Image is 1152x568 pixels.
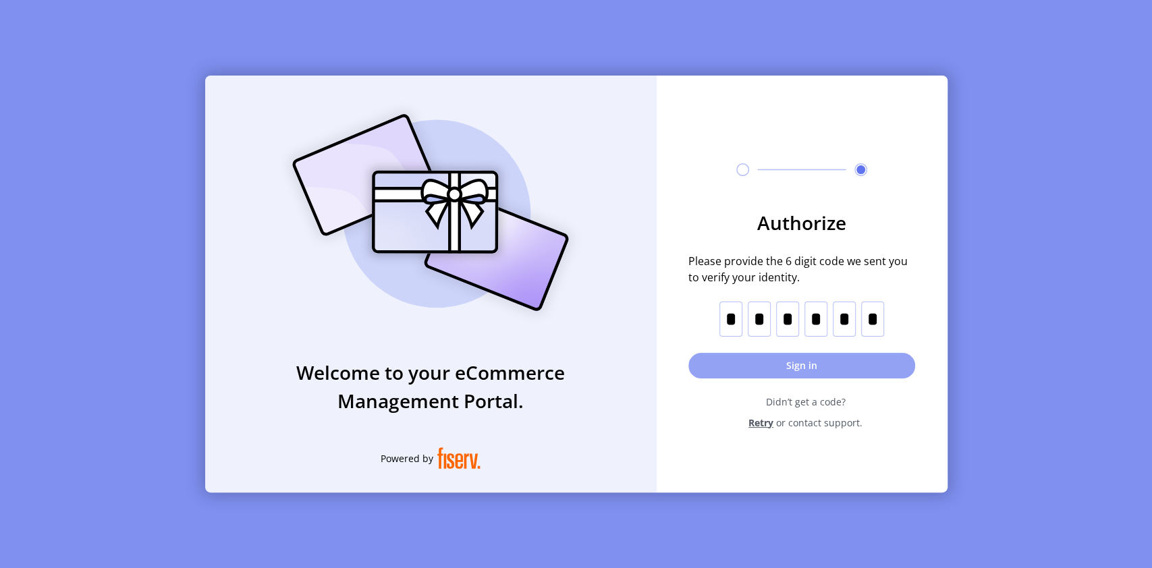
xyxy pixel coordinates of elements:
span: Powered by [381,451,433,465]
span: Retry [748,416,773,430]
h3: Authorize [688,208,915,237]
span: Didn’t get a code? [696,395,915,409]
span: or contact support. [776,416,862,430]
img: card_Illustration.svg [272,99,589,326]
h3: Welcome to your eCommerce Management Portal. [205,358,656,415]
span: Please provide the 6 digit code we sent you to verify your identity. [688,253,915,285]
button: Sign in [688,353,915,378]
